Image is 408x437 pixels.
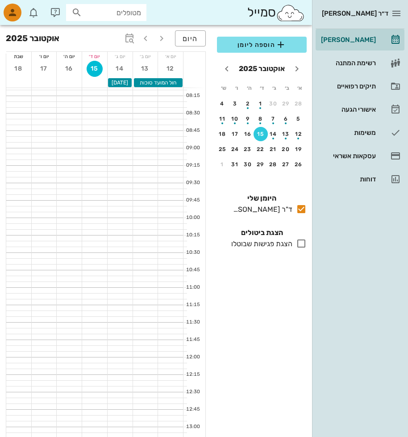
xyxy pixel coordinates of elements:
[183,179,202,187] div: 09:30
[243,80,255,96] th: ה׳
[241,116,255,122] div: 9
[279,101,293,107] div: 29
[183,423,202,431] div: 13:00
[32,52,57,61] div: יום ו׳
[316,168,404,190] a: דוחות
[112,65,128,72] span: 14
[183,162,202,169] div: 09:15
[228,157,242,172] button: 31
[215,97,229,111] button: 4
[183,406,202,413] div: 12:45
[183,109,202,117] div: 08:30
[254,116,268,122] div: 8
[87,61,103,77] button: 15
[183,319,202,326] div: 11:30
[279,112,293,126] button: 6
[61,61,77,77] button: 16
[279,127,293,141] button: 13
[319,36,376,43] div: [PERSON_NAME]
[291,127,306,141] button: 12
[319,152,376,160] div: עסקאות אשראי
[183,266,202,274] div: 10:45
[254,161,268,168] div: 29
[291,97,306,111] button: 28
[294,80,306,96] th: א׳
[183,301,202,309] div: 11:15
[215,161,229,168] div: 1
[133,52,158,61] div: יום ב׳
[183,197,202,204] div: 09:45
[279,116,293,122] div: 6
[279,157,293,172] button: 27
[241,142,255,156] button: 23
[235,60,288,78] button: אוקטובר 2025
[266,146,280,152] div: 21
[217,193,307,204] h4: היומן שלי
[228,101,242,107] div: 3
[279,142,293,156] button: 20
[254,157,268,172] button: 29
[266,101,280,107] div: 30
[291,116,306,122] div: 5
[183,249,202,256] div: 10:30
[162,65,179,72] span: 12
[11,65,27,72] span: 18
[319,59,376,67] div: רשימת המתנה
[276,4,305,22] img: SmileCloud logo
[322,9,388,17] span: ד״ר [PERSON_NAME]
[291,157,306,172] button: 26
[316,52,404,74] a: רשימת המתנה
[140,80,176,86] span: חול המועד סוכות
[162,61,179,77] button: 12
[319,106,376,113] div: אישורי הגעה
[266,161,280,168] div: 28
[228,97,242,111] button: 3
[316,122,404,143] a: משימות
[230,80,242,96] th: ו׳
[224,39,300,50] span: הוספה ליומן
[266,127,280,141] button: 14
[228,127,242,141] button: 17
[316,29,404,50] a: [PERSON_NAME]
[112,80,128,86] span: [DATE]
[266,116,280,122] div: 7
[217,227,307,238] h4: הצגת ביטולים
[256,80,267,96] th: ד׳
[228,146,242,152] div: 24
[6,52,31,61] div: שבת
[215,101,229,107] div: 4
[241,97,255,111] button: 2
[289,61,305,77] button: חודש שעבר
[254,112,268,126] button: 8
[279,161,293,168] div: 27
[215,112,229,126] button: 11
[291,161,306,168] div: 26
[215,157,229,172] button: 1
[87,65,102,72] span: 15
[183,388,202,396] div: 12:30
[183,92,202,100] div: 08:15
[291,112,306,126] button: 5
[228,131,242,137] div: 17
[228,116,242,122] div: 10
[229,204,292,215] div: ד"ר [PERSON_NAME]
[228,239,292,249] div: הצגת פגישות שבוטלו
[281,80,293,96] th: ב׳
[219,61,235,77] button: חודש הבא
[183,284,202,291] div: 11:00
[137,61,153,77] button: 13
[183,231,202,239] div: 10:15
[228,161,242,168] div: 31
[316,99,404,120] a: אישורי הגעה
[254,101,268,107] div: 1
[291,146,306,152] div: 19
[137,65,153,72] span: 13
[108,52,133,61] div: יום ג׳
[26,5,32,11] span: תג
[241,101,255,107] div: 2
[36,61,52,77] button: 17
[291,142,306,156] button: 19
[241,112,255,126] button: 9
[247,3,305,22] div: סמייל
[175,30,206,46] button: היום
